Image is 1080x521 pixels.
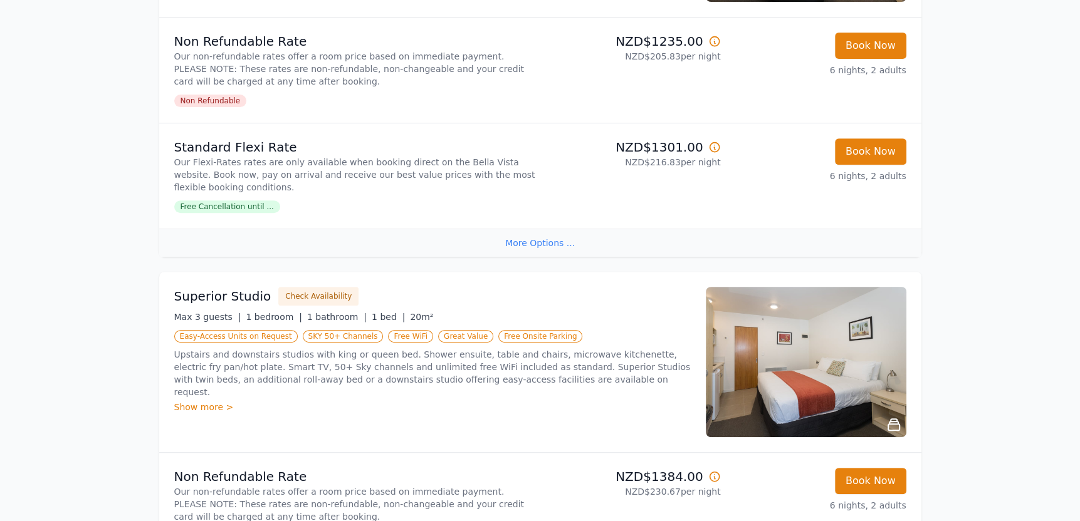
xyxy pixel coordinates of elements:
[410,312,433,322] span: 20m²
[174,468,535,485] p: Non Refundable Rate
[545,50,721,63] p: NZD$205.83 per night
[498,330,582,343] span: Free Onsite Parking
[545,33,721,50] p: NZD$1235.00
[835,468,906,494] button: Book Now
[545,156,721,168] p: NZD$216.83 per night
[174,50,535,88] p: Our non-refundable rates offer a room price based on immediate payment. PLEASE NOTE: These rates ...
[545,485,721,498] p: NZD$230.67 per night
[372,312,405,322] span: 1 bed |
[731,170,906,182] p: 6 nights, 2 adults
[174,401,691,413] div: Show more >
[246,312,302,322] span: 1 bedroom |
[545,468,721,485] p: NZD$1384.00
[731,499,906,512] p: 6 nights, 2 adults
[174,33,535,50] p: Non Refundable Rate
[278,287,359,306] button: Check Availability
[835,138,906,165] button: Book Now
[835,33,906,59] button: Book Now
[174,348,691,398] p: Upstairs and downstairs studios with king or queen bed. Shower ensuite, table and chairs, microwa...
[731,64,906,76] p: 6 nights, 2 adults
[388,330,433,343] span: Free WiFi
[545,138,721,156] p: NZD$1301.00
[303,330,384,343] span: SKY 50+ Channels
[174,312,241,322] span: Max 3 guests |
[174,156,535,193] p: Our Flexi-Rates rates are only available when booking direct on the Bella Vista website. Book now...
[174,95,247,107] span: Non Refundable
[174,287,271,305] h3: Superior Studio
[174,138,535,156] p: Standard Flexi Rate
[174,200,280,213] span: Free Cancellation until ...
[438,330,493,343] span: Great Value
[174,330,298,343] span: Easy-Access Units on Request
[159,229,921,257] div: More Options ...
[307,312,367,322] span: 1 bathroom |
